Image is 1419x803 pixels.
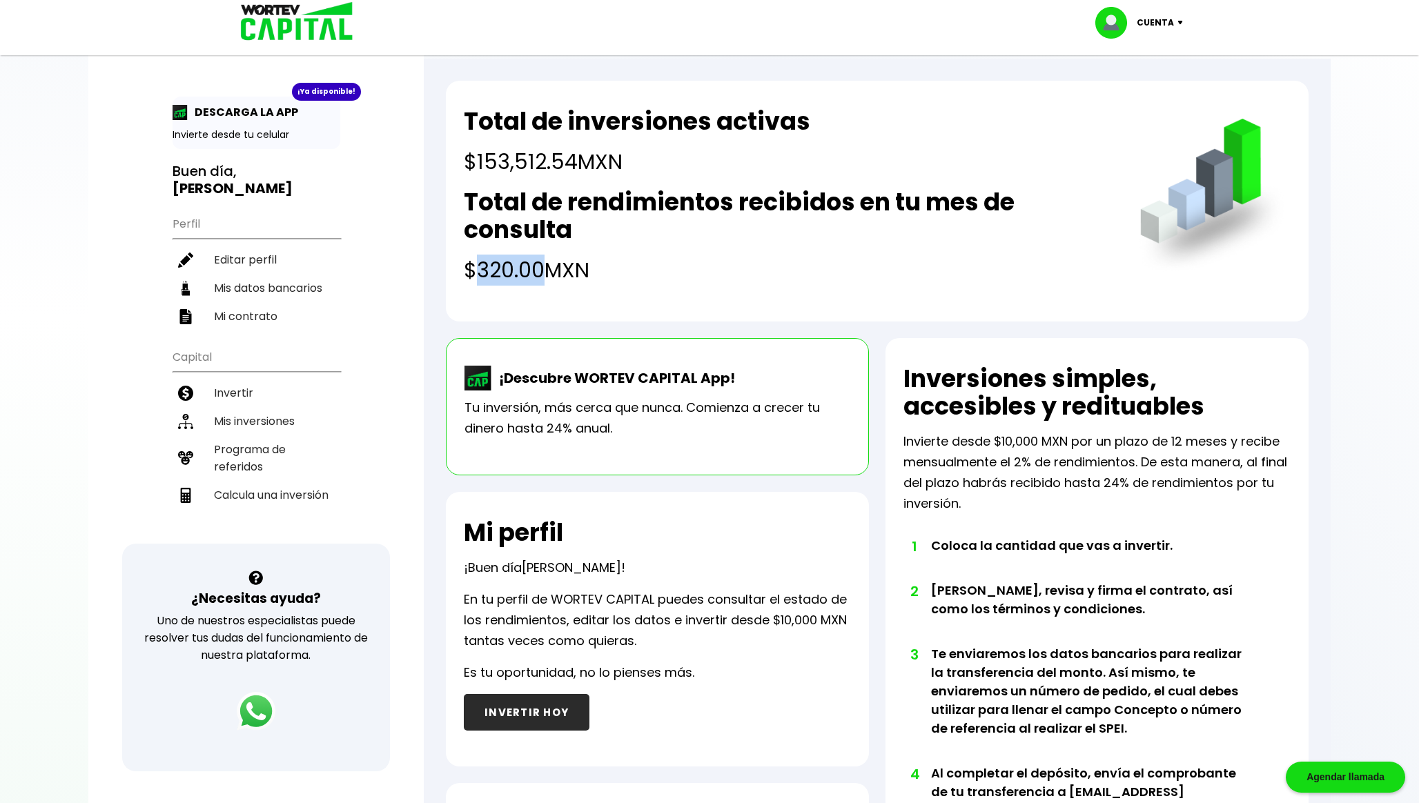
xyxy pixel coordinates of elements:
[931,644,1252,764] li: Te enviaremos los datos bancarios para realizar la transferencia del monto. Así mismo, te enviare...
[178,386,193,401] img: invertir-icon.b3b967d7.svg
[464,397,850,439] p: Tu inversión, más cerca que nunca. Comienza a crecer tu dinero hasta 24% anual.
[1137,12,1174,33] p: Cuenta
[292,83,361,101] div: ¡Ya disponible!
[910,644,917,665] span: 3
[178,450,193,466] img: recomiendanos-icon.9b8e9327.svg
[173,208,340,330] ul: Perfil
[173,274,340,302] a: Mis datos bancarios
[173,379,340,407] a: Invertir
[173,105,188,120] img: app-icon
[931,536,1252,581] li: Coloca la cantidad que vas a invertir.
[903,365,1291,420] h2: Inversiones simples, accesibles y redituables
[178,488,193,503] img: calculadora-icon.17d418c4.svg
[173,302,340,330] a: Mi contrato
[464,188,1112,244] h2: Total de rendimientos recibidos en tu mes de consulta
[1174,21,1193,25] img: icon-down
[178,309,193,324] img: contrato-icon.f2db500c.svg
[178,281,193,296] img: datos-icon.10cf9172.svg
[464,255,1112,286] h4: $320.00 MXN
[910,581,917,602] span: 2
[178,414,193,429] img: inversiones-icon.6695dc30.svg
[173,179,293,198] b: [PERSON_NAME]
[464,662,694,683] p: Es tu oportunidad, no lo pienses más.
[173,435,340,481] a: Programa de referidos
[173,481,340,509] a: Calcula una inversión
[910,764,917,784] span: 4
[522,559,621,576] span: [PERSON_NAME]
[910,536,917,557] span: 1
[464,366,492,390] img: wortev-capital-app-icon
[492,368,735,388] p: ¡Descubre WORTEV CAPITAL App!
[1286,762,1405,793] div: Agendar llamada
[903,431,1291,514] p: Invierte desde $10,000 MXN por un plazo de 12 meses y recibe mensualmente el 2% de rendimientos. ...
[1095,7,1137,39] img: profile-image
[173,246,340,274] a: Editar perfil
[178,252,193,268] img: editar-icon.952d3147.svg
[464,557,625,578] p: ¡Buen día !
[173,407,340,435] a: Mis inversiones
[191,588,321,608] h3: ¿Necesitas ayuda?
[464,108,810,135] h2: Total de inversiones activas
[237,692,275,731] img: logos_whatsapp-icon.242b2217.svg
[140,612,373,664] p: Uno de nuestros especialistas puede resolver tus dudas del funcionamiento de nuestra plataforma.
[464,519,563,546] h2: Mi perfil
[173,128,340,142] p: Invierte desde tu celular
[173,163,340,197] h3: Buen día,
[173,341,340,544] ul: Capital
[931,581,1252,644] li: [PERSON_NAME], revisa y firma el contrato, así como los términos y condiciones.
[188,103,298,121] p: DESCARGA LA APP
[464,146,810,177] h4: $153,512.54 MXN
[464,694,589,731] button: INVERTIR HOY
[1134,119,1291,275] img: grafica.516fef24.png
[464,589,851,651] p: En tu perfil de WORTEV CAPITAL puedes consultar el estado de los rendimientos, editar los datos e...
